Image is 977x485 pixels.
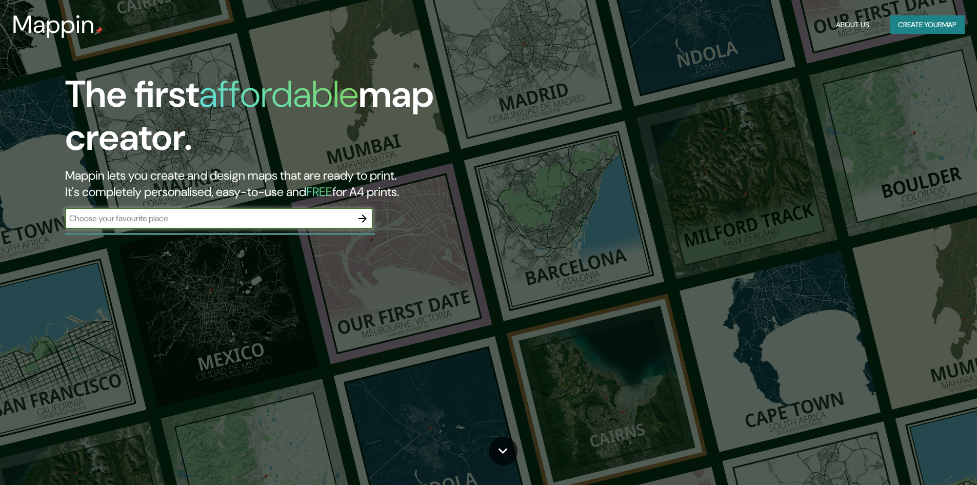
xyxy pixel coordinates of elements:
h5: FREE [306,184,332,200]
h1: affordable [199,70,358,118]
iframe: Help widget launcher [886,445,966,474]
button: About Us [832,15,873,34]
h2: Mappin lets you create and design maps that are ready to print. It's completely personalised, eas... [65,167,554,200]
h3: Mappin [12,10,95,39]
h1: The first map creator. [65,73,554,167]
input: Choose your favourite place [65,212,352,224]
button: Create yourmap [890,15,965,34]
img: mappin-pin [95,27,103,35]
